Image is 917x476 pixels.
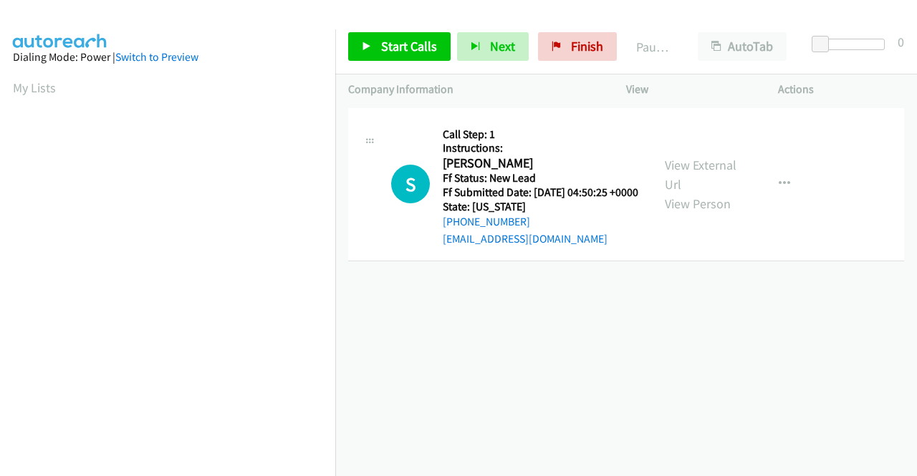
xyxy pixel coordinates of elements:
a: Start Calls [348,32,451,61]
h5: Ff Status: New Lead [443,171,638,185]
a: View Person [665,195,731,212]
p: View [626,81,752,98]
h5: Call Step: 1 [443,127,638,142]
h5: Instructions: [443,141,638,155]
a: [PHONE_NUMBER] [443,215,530,228]
p: Actions [778,81,904,98]
button: Next [457,32,529,61]
div: Delay between calls (in seconds) [819,39,885,50]
p: Company Information [348,81,600,98]
h2: [PERSON_NAME] [443,155,634,172]
div: 0 [898,32,904,52]
span: Next [490,38,515,54]
span: Start Calls [381,38,437,54]
h1: S [391,165,430,203]
a: Finish [538,32,617,61]
h5: Ff Submitted Date: [DATE] 04:50:25 +0000 [443,185,638,200]
a: Switch to Preview [115,50,198,64]
p: Paused [636,37,672,57]
div: Dialing Mode: Power | [13,49,322,66]
h5: State: [US_STATE] [443,200,638,214]
span: Finish [571,38,603,54]
a: [EMAIL_ADDRESS][DOMAIN_NAME] [443,232,608,246]
button: AutoTab [698,32,787,61]
div: The call is yet to be attempted [391,165,430,203]
a: View External Url [665,157,736,193]
a: My Lists [13,79,56,96]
